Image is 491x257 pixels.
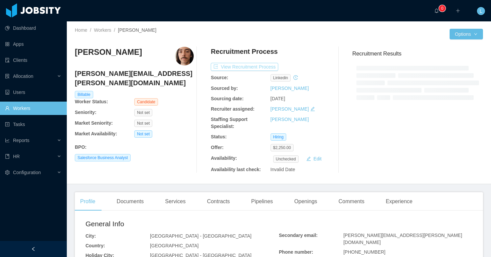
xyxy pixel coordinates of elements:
[271,96,285,101] span: [DATE]
[150,243,199,248] span: [GEOGRAPHIC_DATA]
[5,118,61,131] a: icon: profileTasks
[211,86,238,91] b: Sourced by:
[343,233,462,245] span: [PERSON_NAME][EMAIL_ADDRESS][PERSON_NAME][DOMAIN_NAME]
[134,109,152,116] span: Not set
[90,27,91,33] span: /
[343,249,385,255] span: [PHONE_NUMBER]
[211,96,243,101] b: Sourcing date:
[380,192,418,211] div: Experience
[456,8,460,13] i: icon: plus
[434,8,439,13] i: icon: bell
[75,99,108,104] b: Worker Status:
[211,106,255,112] b: Recruiter assigned:
[75,131,117,136] b: Market Availability:
[352,49,483,58] h3: Recruitment Results
[271,86,309,91] a: [PERSON_NAME]
[13,138,29,143] span: Reports
[271,106,309,112] a: [PERSON_NAME]
[75,69,194,88] h4: [PERSON_NAME][EMAIL_ADDRESS][PERSON_NAME][DOMAIN_NAME]
[160,192,191,211] div: Services
[13,154,20,159] span: HR
[75,91,93,98] span: Billable
[211,134,226,139] b: Status:
[211,167,261,172] b: Availability last check:
[211,64,278,70] a: icon: exportView Recruitment Process
[271,117,309,122] a: [PERSON_NAME]
[439,5,446,12] sup: 0
[13,74,33,79] span: Allocation
[5,154,10,159] i: icon: book
[75,27,87,33] a: Home
[5,21,61,35] a: icon: pie-chartDashboard
[118,27,156,33] span: [PERSON_NAME]
[5,170,10,175] i: icon: setting
[86,243,105,248] b: Country:
[271,133,286,141] span: Hiring
[211,47,278,56] h4: Recruitment Process
[75,144,87,150] b: BPO :
[5,138,10,143] i: icon: line-chart
[271,167,295,172] span: Invalid Date
[13,170,41,175] span: Configuration
[5,102,61,115] a: icon: userWorkers
[211,75,228,80] b: Source:
[271,74,291,82] span: linkedin
[211,117,248,129] b: Staffing Support Specialist:
[134,130,152,138] span: Not set
[111,192,149,211] div: Documents
[75,110,97,115] b: Seniority:
[134,120,152,127] span: Not set
[211,145,223,150] b: Offer:
[94,27,111,33] a: Workers
[5,74,10,79] i: icon: solution
[279,233,318,238] b: Secondary email:
[333,192,370,211] div: Comments
[75,120,113,126] b: Market Seniority:
[480,7,482,15] span: L
[5,86,61,99] a: icon: robotUsers
[271,144,294,151] span: $2,250.00
[75,192,101,211] div: Profile
[450,29,483,39] button: Optionsicon: down
[279,249,313,255] b: Phone number:
[86,219,279,229] h2: General Info
[293,75,298,80] i: icon: history
[304,155,324,163] button: icon: editEdit
[114,27,115,33] span: /
[175,47,194,66] img: dfa11f4f-39e2-4814-b5cf-4665b62cd205_68e55f110fe90-400w.png
[75,47,142,57] h3: [PERSON_NAME]
[150,233,252,239] span: [GEOGRAPHIC_DATA] - [GEOGRAPHIC_DATA]
[86,233,96,239] b: City:
[202,192,235,211] div: Contracts
[246,192,278,211] div: Pipelines
[75,154,131,161] span: Salesforce Business Analyst
[289,192,323,211] div: Openings
[134,98,158,106] span: Candidate
[5,53,61,67] a: icon: auditClients
[211,155,237,161] b: Availability:
[211,63,278,71] button: icon: exportView Recruitment Process
[5,37,61,51] a: icon: appstoreApps
[310,107,315,111] i: icon: edit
